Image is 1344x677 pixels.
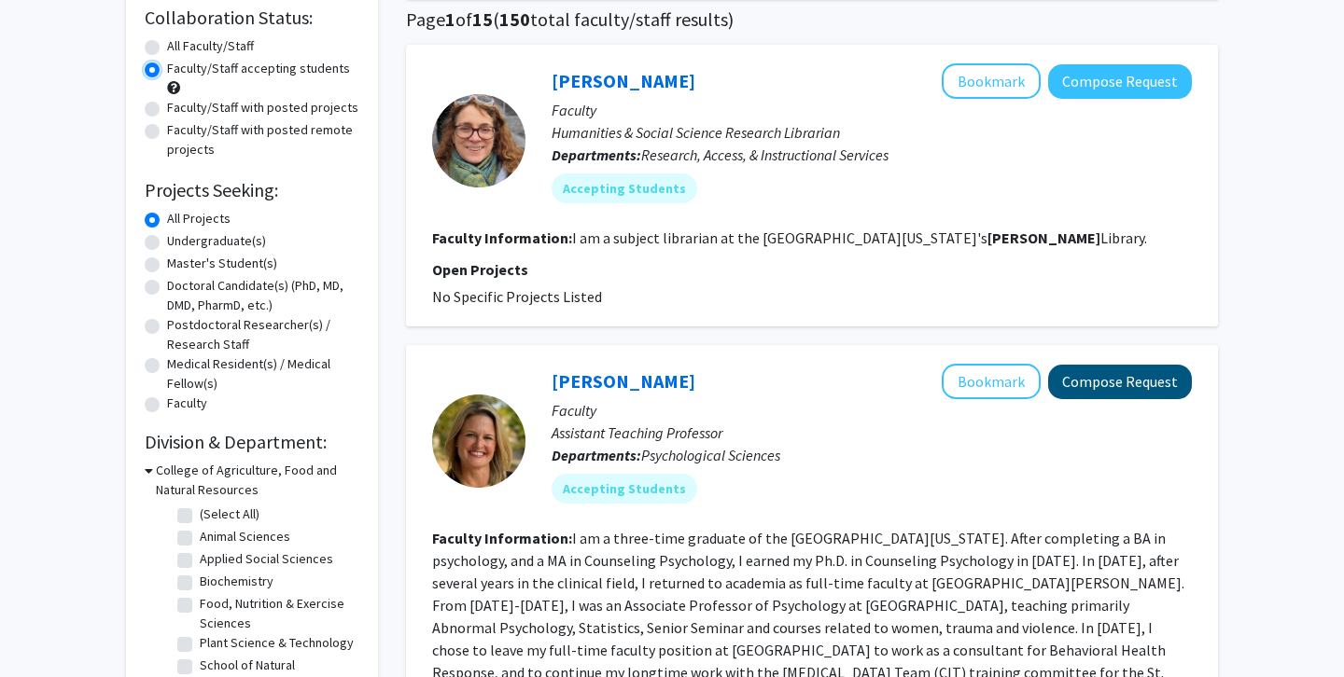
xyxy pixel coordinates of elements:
[145,7,359,29] h2: Collaboration Status:
[167,394,207,413] label: Faculty
[552,173,697,203] mat-chip: Accepting Students
[445,7,455,31] span: 1
[552,69,695,92] a: [PERSON_NAME]
[641,145,889,164] span: Research, Access, & Instructional Services
[167,209,231,228] label: All Projects
[14,593,79,663] iframe: Chat
[552,145,641,164] b: Departments:
[552,421,1192,444] p: Assistant Teaching Professor
[552,121,1192,144] p: Humanities & Social Science Research Librarian
[167,254,277,273] label: Master's Student(s)
[145,431,359,453] h2: Division & Department:
[200,572,273,591] label: Biochemistry
[432,258,1192,281] p: Open Projects
[200,549,333,569] label: Applied Social Sciences
[167,98,358,117] label: Faculty/Staff with posted projects
[167,59,350,78] label: Faculty/Staff accepting students
[432,228,572,247] b: Faculty Information:
[1048,64,1192,99] button: Compose Request to Rachel Brekhus
[200,594,355,633] label: Food, Nutrition & Exercise Sciences
[432,287,602,306] span: No Specific Projects Listed
[200,527,290,546] label: Animal Sciences
[167,276,359,315] label: Doctoral Candidate(s) (PhD, MD, DMD, PharmD, etc.)
[167,354,359,394] label: Medical Resident(s) / Medical Fellow(s)
[432,529,572,547] b: Faculty Information:
[1048,365,1192,399] button: Compose Request to Carrie Ellis-Kalton
[552,446,641,464] b: Departments:
[167,315,359,354] label: Postdoctoral Researcher(s) / Research Staff
[942,364,1041,399] button: Add Carrie Ellis-Kalton to Bookmarks
[641,446,780,464] span: Psychological Sciences
[472,7,493,31] span: 15
[942,63,1041,99] button: Add Rachel Brekhus to Bookmarks
[499,7,530,31] span: 150
[552,99,1192,121] p: Faculty
[200,633,354,653] label: Plant Science & Technology
[167,36,254,56] label: All Faculty/Staff
[552,399,1192,421] p: Faculty
[406,8,1218,31] h1: Page of ( total faculty/staff results)
[552,369,695,393] a: [PERSON_NAME]
[167,120,359,159] label: Faculty/Staff with posted remote projects
[145,179,359,201] h2: Projects Seeking:
[572,228,1147,247] fg-read-more: I am a subject librarian at the [GEOGRAPHIC_DATA][US_STATE]'s Library.
[200,504,259,524] label: (Select All)
[552,474,697,504] mat-chip: Accepting Students
[156,461,359,500] h3: College of Agriculture, Food and Natural Resources
[987,228,1100,247] b: [PERSON_NAME]
[167,231,266,251] label: Undergraduate(s)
